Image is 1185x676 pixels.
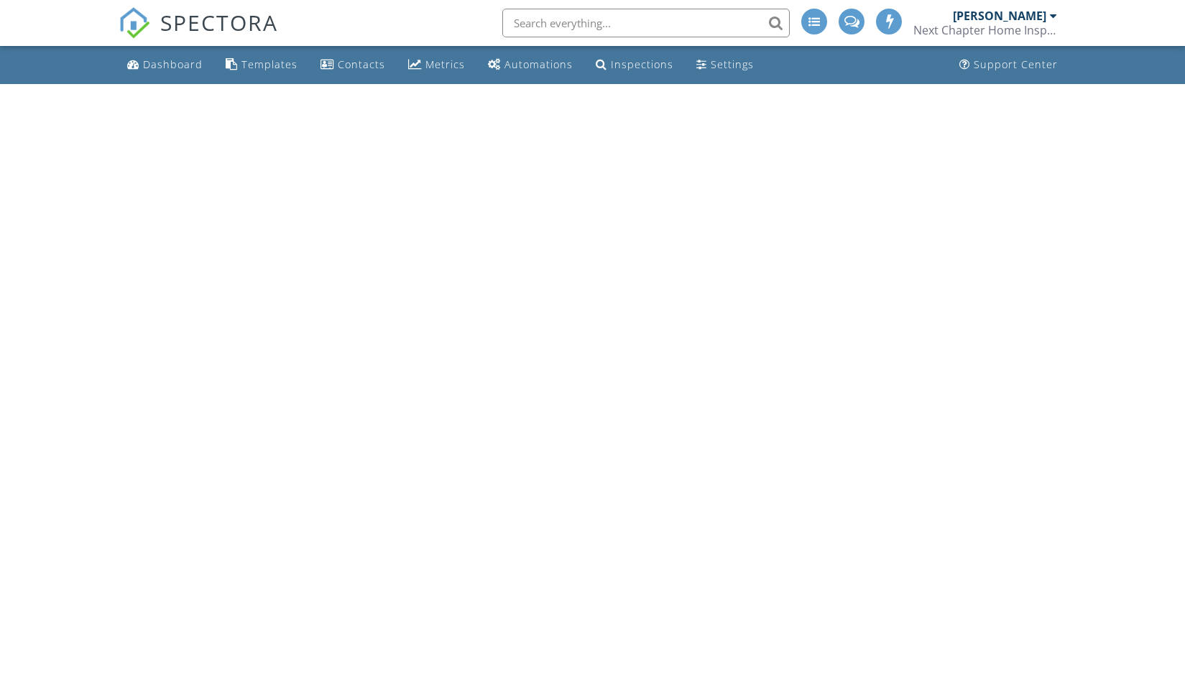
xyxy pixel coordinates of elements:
div: Settings [711,57,754,71]
a: Settings [691,52,760,78]
div: Next Chapter Home Inspections [913,23,1057,37]
input: Search everything... [502,9,790,37]
span: SPECTORA [160,7,278,37]
a: Contacts [315,52,391,78]
a: SPECTORA [119,19,278,50]
div: Automations [504,57,573,71]
div: Metrics [425,57,465,71]
a: Templates [220,52,303,78]
div: [PERSON_NAME] [953,9,1046,23]
a: Support Center [954,52,1064,78]
div: Contacts [338,57,385,71]
div: Templates [241,57,298,71]
div: Support Center [974,57,1058,71]
img: The Best Home Inspection Software - Spectora [119,7,150,39]
a: Automations (Advanced) [482,52,578,78]
a: Inspections [590,52,679,78]
div: Dashboard [143,57,203,71]
div: Inspections [611,57,673,71]
a: Dashboard [121,52,208,78]
a: Metrics [402,52,471,78]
